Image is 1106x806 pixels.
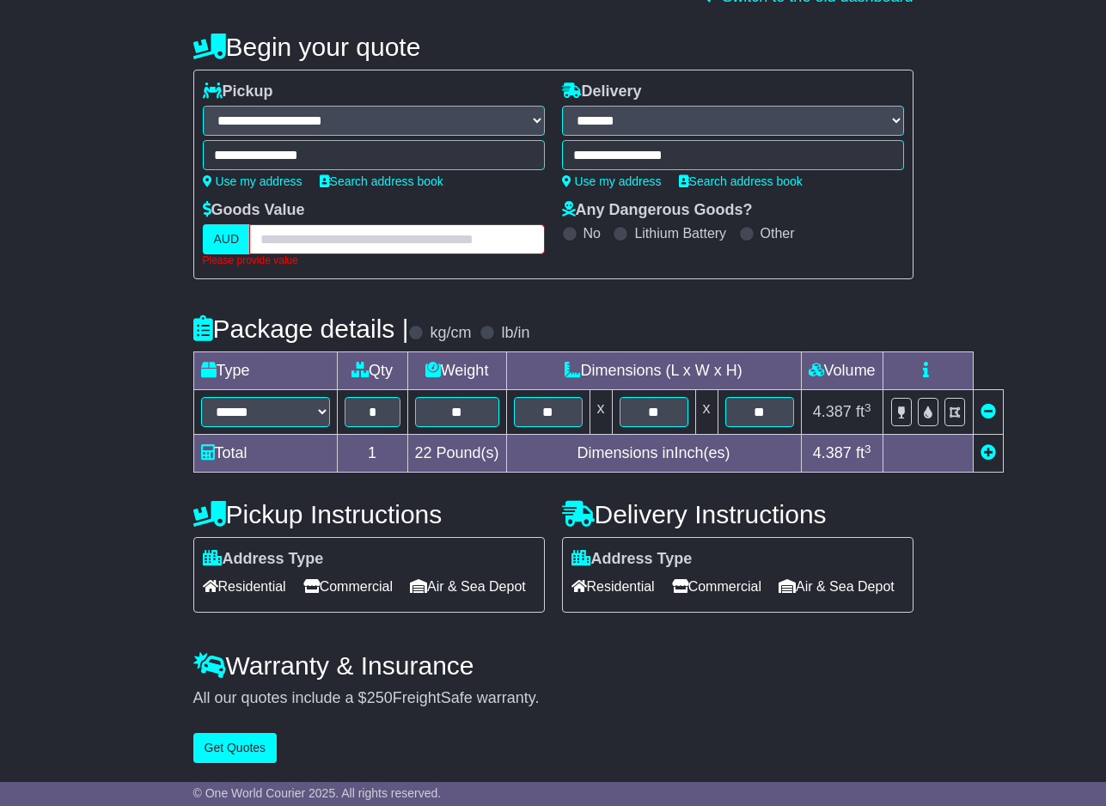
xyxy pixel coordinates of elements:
a: Search address book [320,174,443,188]
td: Weight [407,352,506,390]
a: Search address book [679,174,803,188]
div: All our quotes include a $ FreightSafe warranty. [193,689,914,708]
td: Pound(s) [407,435,506,473]
span: 22 [415,444,432,461]
label: Pickup [203,82,273,101]
td: x [590,390,612,435]
span: 250 [367,689,393,706]
label: Delivery [562,82,642,101]
sup: 3 [865,401,871,414]
h4: Warranty & Insurance [193,651,914,680]
td: x [695,390,718,435]
button: Get Quotes [193,733,278,763]
h4: Pickup Instructions [193,500,545,528]
h4: Package details | [193,314,409,343]
label: Any Dangerous Goods? [562,201,753,220]
span: ft [856,444,871,461]
a: Use my address [562,174,662,188]
span: Commercial [672,573,761,600]
td: 1 [337,435,407,473]
span: 4.387 [813,403,852,420]
h4: Delivery Instructions [562,500,914,528]
label: Goods Value [203,201,305,220]
a: Remove this item [981,403,996,420]
span: Air & Sea Depot [410,573,526,600]
label: No [584,225,601,241]
span: ft [856,403,871,420]
label: lb/in [501,324,529,343]
span: Commercial [303,573,393,600]
a: Use my address [203,174,302,188]
label: Address Type [203,550,324,569]
span: Residential [571,573,655,600]
a: Add new item [981,444,996,461]
td: Dimensions (L x W x H) [506,352,801,390]
span: Residential [203,573,286,600]
span: Air & Sea Depot [779,573,895,600]
td: Qty [337,352,407,390]
td: Dimensions in Inch(es) [506,435,801,473]
span: © One World Courier 2025. All rights reserved. [193,786,442,800]
label: Other [761,225,795,241]
td: Volume [801,352,883,390]
label: AUD [203,224,251,254]
sup: 3 [865,443,871,455]
td: Type [193,352,337,390]
td: Total [193,435,337,473]
label: Address Type [571,550,693,569]
h4: Begin your quote [193,33,914,61]
label: kg/cm [430,324,471,343]
div: Please provide value [203,254,545,266]
span: 4.387 [813,444,852,461]
label: Lithium Battery [634,225,726,241]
